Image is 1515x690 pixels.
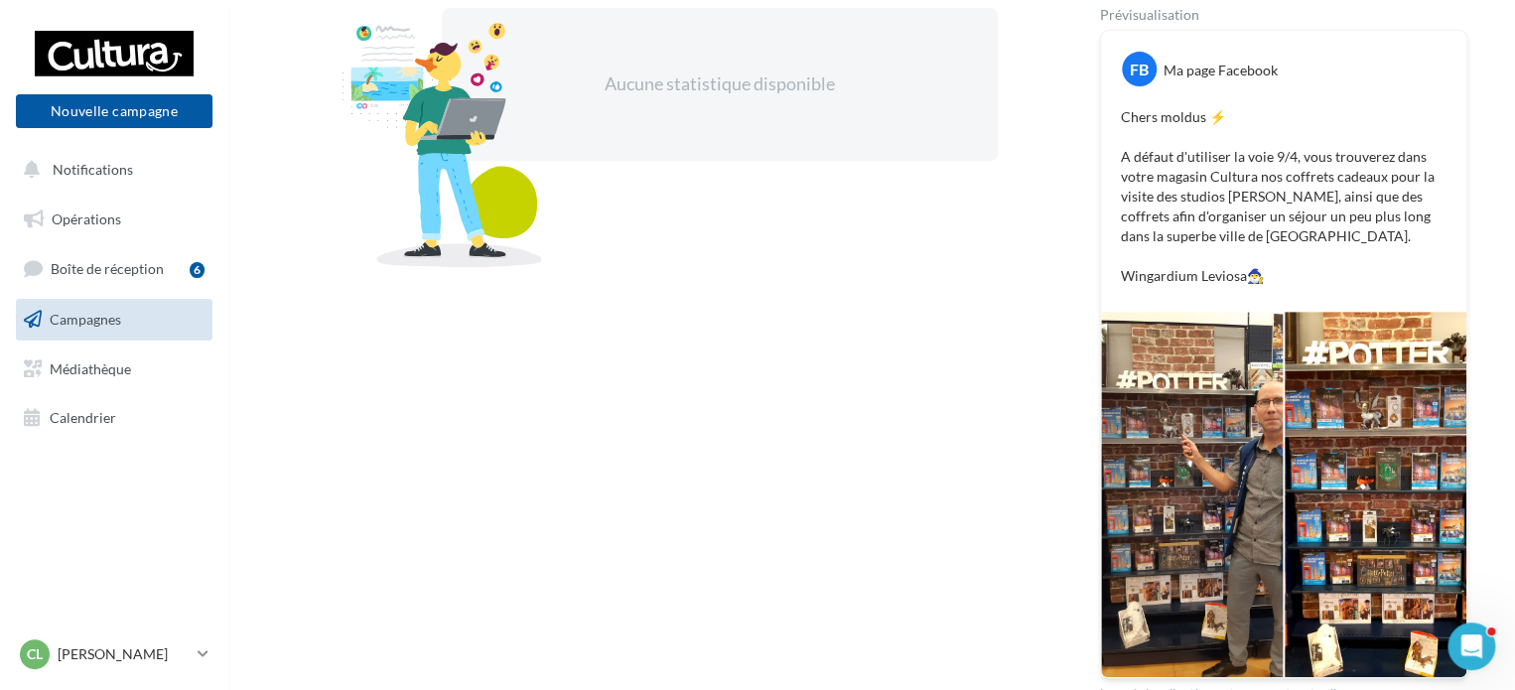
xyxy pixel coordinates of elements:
[1164,61,1278,80] div: Ma page Facebook
[50,311,121,328] span: Campagnes
[16,94,212,128] button: Nouvelle campagne
[190,262,205,278] div: 6
[12,149,208,191] button: Notifications
[12,299,216,341] a: Campagnes
[50,409,116,426] span: Calendrier
[1447,622,1495,670] iframe: Intercom live chat
[505,71,934,97] div: Aucune statistique disponible
[58,644,190,664] p: [PERSON_NAME]
[52,210,121,227] span: Opérations
[1121,107,1446,286] p: Chers moldus ⚡ A défaut d'utiliser la voie 9/4, vous trouverez dans votre magasin Cultura nos cof...
[1122,52,1157,86] div: FB
[1100,8,1467,22] div: Prévisualisation
[12,397,216,439] a: Calendrier
[50,359,131,376] span: Médiathèque
[12,348,216,390] a: Médiathèque
[16,635,212,673] a: Cl [PERSON_NAME]
[27,644,43,664] span: Cl
[53,161,133,178] span: Notifications
[12,247,216,290] a: Boîte de réception6
[51,260,164,277] span: Boîte de réception
[12,199,216,240] a: Opérations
